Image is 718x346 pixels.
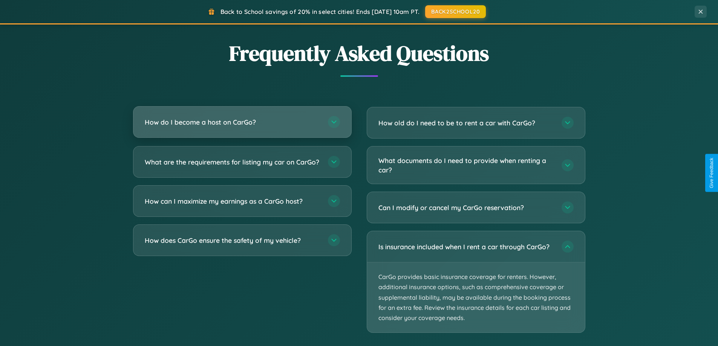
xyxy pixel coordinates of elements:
[145,157,320,167] h3: What are the requirements for listing my car on CarGo?
[378,203,554,212] h3: Can I modify or cancel my CarGo reservation?
[378,242,554,251] h3: Is insurance included when I rent a car through CarGo?
[709,158,714,188] div: Give Feedback
[378,156,554,174] h3: What documents do I need to provide when renting a car?
[220,8,419,15] span: Back to School savings of 20% in select cities! Ends [DATE] 10am PT.
[145,197,320,206] h3: How can I maximize my earnings as a CarGo host?
[378,118,554,128] h3: How old do I need to be to rent a car with CarGo?
[367,262,585,332] p: CarGo provides basic insurance coverage for renters. However, additional insurance options, such ...
[145,236,320,245] h3: How does CarGo ensure the safety of my vehicle?
[133,39,585,68] h2: Frequently Asked Questions
[145,117,320,127] h3: How do I become a host on CarGo?
[425,5,486,18] button: BACK2SCHOOL20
